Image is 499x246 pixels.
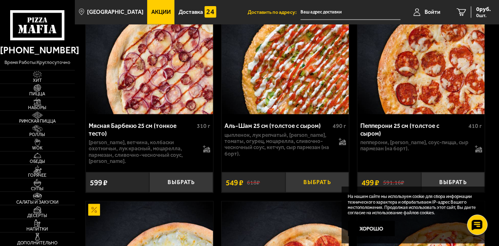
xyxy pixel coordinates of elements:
img: Акционный [88,204,100,216]
span: 499 ₽ [362,178,379,187]
p: цыпленок, лук репчатый, [PERSON_NAME], томаты, огурец, моцарелла, сливочно-чесночный соус, кетчуп... [224,132,334,157]
span: 549 ₽ [226,178,243,187]
input: Ваш адрес доставки [301,5,400,20]
button: Выбрать [421,172,485,193]
button: Выбрать [285,172,349,193]
div: Пепперони 25 см (толстое с сыром) [360,122,467,137]
s: 618 ₽ [247,179,260,186]
span: Доставить по адресу: [248,10,301,15]
span: [GEOGRAPHIC_DATA] [87,9,144,15]
p: На нашем сайте мы используем cookie для сбора информации технического характера и обрабатываем IP... [348,194,480,215]
button: Выбрать [149,172,213,193]
span: 599 ₽ [90,178,107,187]
span: Войти [425,9,440,15]
button: Хорошо [348,221,395,236]
s: 591.16 ₽ [383,179,404,186]
img: 15daf4d41897b9f0e9f617042186c801.svg [205,6,216,18]
p: [PERSON_NAME], ветчина, колбаски охотничьи, лук красный, моцарелла, пармезан, сливочно-чесночный ... [89,139,198,164]
span: 310 г [197,123,210,130]
div: Мясная Барбекю 25 см (тонкое тесто) [89,122,195,137]
span: Акции [151,9,171,15]
span: Доставка [179,9,203,15]
p: пепперони, [PERSON_NAME], соус-пицца, сыр пармезан (на борт). [360,139,470,152]
div: Аль-Шам 25 см (толстое с сыром) [224,122,331,130]
span: 0 руб. [476,7,491,12]
span: 490 г [333,123,346,130]
span: 0 шт. [476,13,491,18]
span: 410 г [469,123,482,130]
